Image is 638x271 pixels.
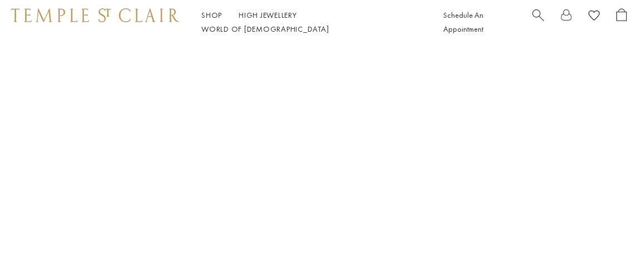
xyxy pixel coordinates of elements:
[239,10,297,20] a: High JewelleryHigh Jewellery
[588,8,600,26] a: View Wishlist
[11,8,179,22] img: Temple St. Clair
[201,24,329,34] a: World of [DEMOGRAPHIC_DATA]World of [DEMOGRAPHIC_DATA]
[532,8,544,36] a: Search
[201,8,418,36] nav: Main navigation
[616,8,627,36] a: Open Shopping Bag
[443,10,483,34] a: Schedule An Appointment
[201,10,222,20] a: ShopShop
